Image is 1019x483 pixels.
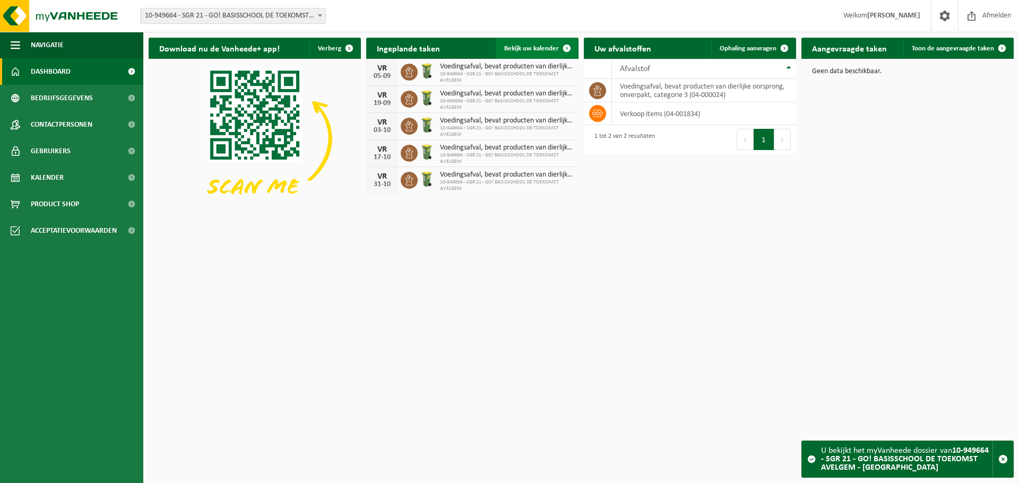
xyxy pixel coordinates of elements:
[372,91,393,100] div: VR
[372,118,393,127] div: VR
[31,85,93,111] span: Bedrijfsgegevens
[584,38,662,58] h2: Uw afvalstoffen
[440,63,573,71] span: Voedingsafval, bevat producten van dierlijke oorsprong, onverpakt, categorie 3
[821,446,989,472] strong: 10-949664 - SGR 21 - GO! BASISSCHOOL DE TOEKOMST AVELGEM - [GEOGRAPHIC_DATA]
[821,441,992,477] div: U bekijkt het myVanheede dossier van
[440,152,573,165] span: 10-949664 - SGR 21 - GO! BASISSCHOOL DE TOEKOMST AVELGEM
[140,8,326,24] span: 10-949664 - SGR 21 - GO! BASISSCHOOL DE TOEKOMST AVELGEM - AVELGEM
[720,45,776,52] span: Ophaling aanvragen
[504,45,559,52] span: Bekijk uw kalender
[867,12,920,20] strong: [PERSON_NAME]
[372,154,393,161] div: 17-10
[737,129,754,150] button: Previous
[149,59,361,218] img: Download de VHEPlus App
[149,38,290,58] h2: Download nu de Vanheede+ app!
[372,145,393,154] div: VR
[141,8,325,23] span: 10-949664 - SGR 21 - GO! BASISSCHOOL DE TOEKOMST AVELGEM - AVELGEM
[31,217,117,244] span: Acceptatievoorwaarden
[372,181,393,188] div: 31-10
[366,38,451,58] h2: Ingeplande taken
[440,179,573,192] span: 10-949664 - SGR 21 - GO! BASISSCHOOL DE TOEKOMST AVELGEM
[309,38,360,59] button: Verberg
[31,111,92,138] span: Contactpersonen
[612,79,796,102] td: voedingsafval, bevat producten van dierlijke oorsprong, onverpakt, categorie 3 (04-000024)
[440,98,573,111] span: 10-949664 - SGR 21 - GO! BASISSCHOOL DE TOEKOMST AVELGEM
[31,58,71,85] span: Dashboard
[31,164,64,191] span: Kalender
[372,172,393,181] div: VR
[774,129,791,150] button: Next
[589,128,655,151] div: 1 tot 2 van 2 resultaten
[372,73,393,80] div: 05-09
[812,68,1003,75] p: Geen data beschikbaar.
[440,117,573,125] span: Voedingsafval, bevat producten van dierlijke oorsprong, onverpakt, categorie 3
[318,45,341,52] span: Verberg
[801,38,897,58] h2: Aangevraagde taken
[912,45,994,52] span: Toon de aangevraagde taken
[372,100,393,107] div: 19-09
[418,62,436,80] img: WB-0140-HPE-GN-50
[31,138,71,164] span: Gebruikers
[440,125,573,138] span: 10-949664 - SGR 21 - GO! BASISSCHOOL DE TOEKOMST AVELGEM
[620,65,650,73] span: Afvalstof
[418,116,436,134] img: WB-0140-HPE-GN-50
[31,32,64,58] span: Navigatie
[440,144,573,152] span: Voedingsafval, bevat producten van dierlijke oorsprong, onverpakt, categorie 3
[440,171,573,179] span: Voedingsafval, bevat producten van dierlijke oorsprong, onverpakt, categorie 3
[496,38,577,59] a: Bekijk uw kalender
[440,71,573,84] span: 10-949664 - SGR 21 - GO! BASISSCHOOL DE TOEKOMST AVELGEM
[903,38,1013,59] a: Toon de aangevraagde taken
[754,129,774,150] button: 1
[31,191,79,217] span: Product Shop
[372,127,393,134] div: 03-10
[372,64,393,73] div: VR
[418,89,436,107] img: WB-0140-HPE-GN-50
[612,102,796,125] td: verkoop items (04-001834)
[418,170,436,188] img: WB-0140-HPE-GN-50
[440,90,573,98] span: Voedingsafval, bevat producten van dierlijke oorsprong, onverpakt, categorie 3
[418,143,436,161] img: WB-0140-HPE-GN-50
[711,38,795,59] a: Ophaling aanvragen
